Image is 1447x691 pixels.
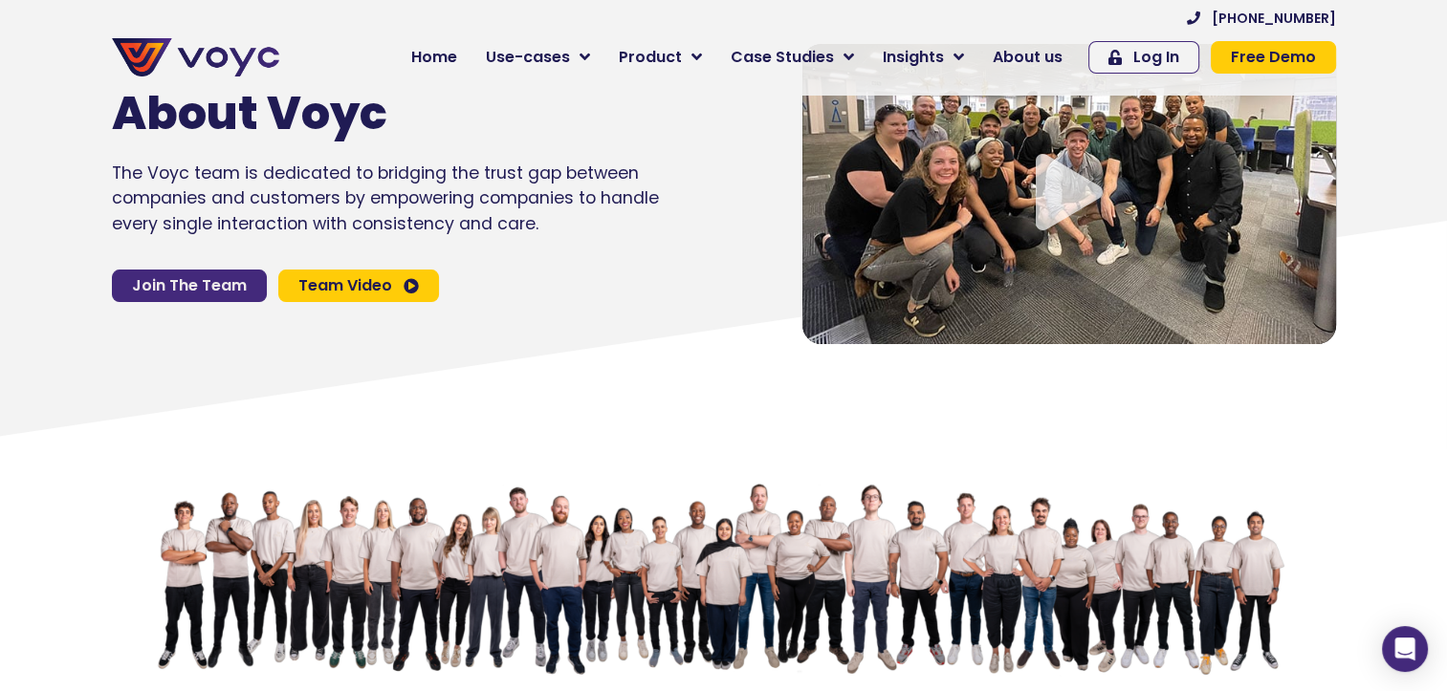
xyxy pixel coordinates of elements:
[112,38,279,76] img: voyc-full-logo
[1212,11,1336,25] span: [PHONE_NUMBER]
[1187,11,1336,25] a: [PHONE_NUMBER]
[731,46,834,69] span: Case Studies
[112,86,602,141] h1: About Voyc
[278,270,439,302] a: Team Video
[112,161,659,236] p: The Voyc team is dedicated to bridging the trust gap between companies and customers by empowerin...
[112,270,267,302] a: Join The Team
[471,38,604,76] a: Use-cases
[619,46,682,69] span: Product
[604,38,716,76] a: Product
[298,278,392,293] span: Team Video
[486,46,570,69] span: Use-cases
[716,38,868,76] a: Case Studies
[1231,50,1316,65] span: Free Demo
[993,46,1063,69] span: About us
[883,46,944,69] span: Insights
[978,38,1077,76] a: About us
[1382,626,1428,672] div: Open Intercom Messenger
[1211,41,1336,74] a: Free Demo
[1133,50,1179,65] span: Log In
[868,38,978,76] a: Insights
[132,278,247,293] span: Join The Team
[411,46,457,69] span: Home
[1088,41,1199,74] a: Log In
[1031,154,1107,233] div: Video play button
[397,38,471,76] a: Home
